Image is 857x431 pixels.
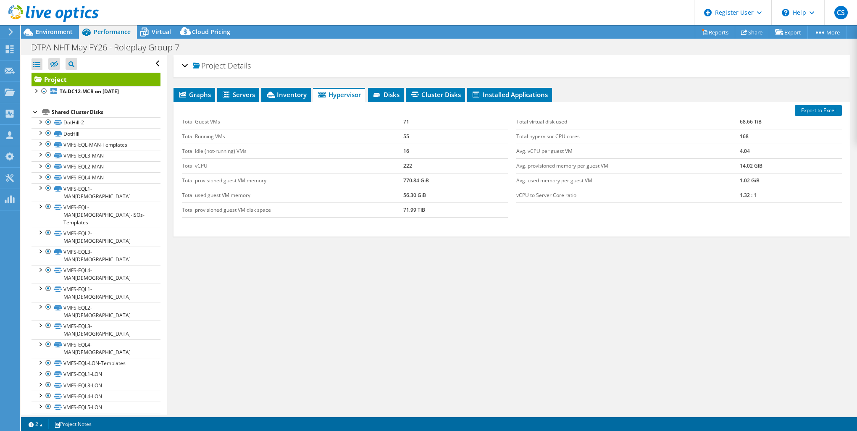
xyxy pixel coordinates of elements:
[740,129,842,144] td: 168
[32,265,160,284] a: VMFS-EQL4-MAN[DEMOGRAPHIC_DATA]
[32,183,160,202] a: VMFS-EQL1-MAN[DEMOGRAPHIC_DATA]
[516,173,740,188] td: Avg. used memory per guest VM
[182,144,403,158] td: Total Idle (not-running) VMs
[740,158,842,173] td: 14.02 GiB
[403,129,508,144] td: 55
[740,115,842,129] td: 68.66 TiB
[192,28,230,36] span: Cloud Pricing
[32,228,160,246] a: VMFS-EQL2-MAN[DEMOGRAPHIC_DATA]
[516,129,740,144] td: Total hypervisor CPU cores
[695,26,735,39] a: Reports
[182,129,403,144] td: Total Running VMs
[516,144,740,158] td: Avg. vCPU per guest VM
[403,115,508,129] td: 71
[32,161,160,172] a: VMFS-EQL2-MAN
[403,144,508,158] td: 16
[782,9,789,16] svg: \n
[27,43,192,52] h1: DTPA NHT May FY26 - Roleplay Group 7
[182,115,403,129] td: Total Guest VMs
[735,26,769,39] a: Share
[36,28,73,36] span: Environment
[471,90,548,99] span: Installed Applications
[228,60,251,71] span: Details
[152,28,171,36] span: Virtual
[221,90,255,99] span: Servers
[182,202,403,217] td: Total provisioned guest VM disk space
[834,6,848,19] span: CS
[32,391,160,402] a: VMFS-EQL4-LON
[178,90,211,99] span: Graphs
[94,28,131,36] span: Performance
[32,413,160,424] a: VMFS-QSAN1-LON
[182,173,403,188] td: Total provisioned guest VM memory
[410,90,461,99] span: Cluster Disks
[740,188,842,202] td: 1.32 : 1
[32,86,160,97] a: TA-DC12-MCR on [DATE]
[403,202,508,217] td: 71.99 TiB
[403,158,508,173] td: 222
[32,369,160,380] a: VMFS-EQL1-LON
[807,26,846,39] a: More
[182,188,403,202] td: Total used guest VM memory
[317,90,361,99] span: Hypervisor
[32,247,160,265] a: VMFS-EQL3-MAN[DEMOGRAPHIC_DATA]
[769,26,808,39] a: Export
[32,172,160,183] a: VMFS-EQL4-MAN
[403,188,508,202] td: 56.30 GiB
[372,90,400,99] span: Disks
[32,128,160,139] a: DotHill
[23,419,49,429] a: 2
[266,90,307,99] span: Inventory
[403,173,508,188] td: 770.84 GiB
[32,139,160,150] a: VMFS-EQL-MAN-Templates
[52,107,160,117] div: Shared Cluster Disks
[32,302,160,321] a: VMFS-EQL2-MAN[DEMOGRAPHIC_DATA]
[516,158,740,173] td: Avg. provisioned memory per guest VM
[740,173,842,188] td: 1.02 GiB
[193,62,226,70] span: Project
[32,117,160,128] a: DotHill-2
[60,88,119,95] b: TA-DC12-MCR on [DATE]
[48,419,97,429] a: Project Notes
[32,339,160,358] a: VMFS-EQL4-MAN[DEMOGRAPHIC_DATA]
[32,402,160,413] a: VMFS-EQL5-LON
[32,73,160,86] a: Project
[32,202,160,228] a: VMFS-EQL-MAN[DEMOGRAPHIC_DATA]-ISOs-Templates
[740,144,842,158] td: 4.04
[795,105,842,116] a: Export to Excel
[516,115,740,129] td: Total virtual disk used
[32,321,160,339] a: VMFS-EQL3-MAN[DEMOGRAPHIC_DATA]
[182,158,403,173] td: Total vCPU
[32,380,160,391] a: VMFS-EQL3-LON
[32,358,160,369] a: VMFS-EQL-LON-Templates
[32,284,160,302] a: VMFS-EQL1-MAN[DEMOGRAPHIC_DATA]
[32,150,160,161] a: VMFS-EQL3-MAN
[516,188,740,202] td: vCPU to Server Core ratio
